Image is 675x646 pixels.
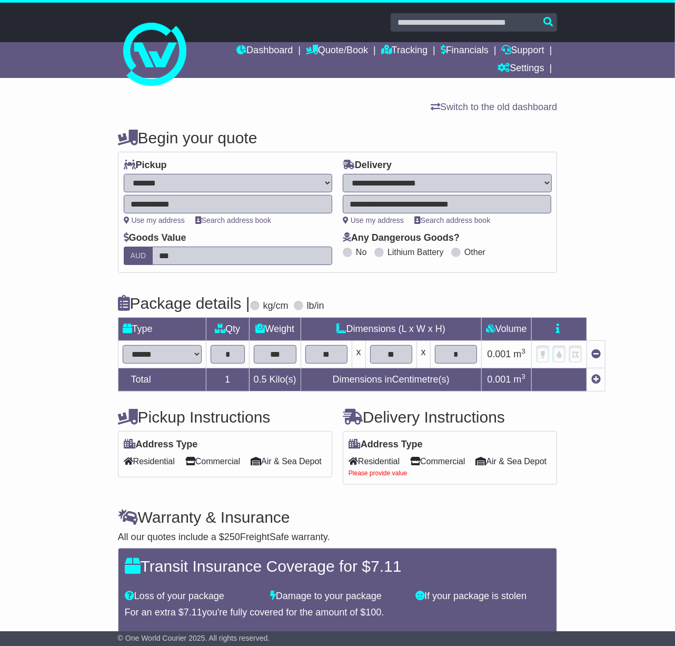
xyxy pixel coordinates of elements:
a: Tracking [381,42,428,60]
label: Goods Value [124,232,186,244]
label: Delivery [343,160,392,171]
a: Add new item [591,374,601,385]
td: Type [118,318,206,341]
td: Kilo(s) [249,368,301,391]
td: Volume [481,318,531,341]
span: Air & Sea Depot [251,453,322,469]
div: For an extra $ you're fully covered for the amount of $ . [125,607,551,619]
span: Commercial [410,453,465,469]
td: x [352,341,365,368]
span: 250 [224,532,240,542]
span: 0.001 [487,349,511,359]
label: Any Dangerous Goods? [343,232,460,244]
td: Dimensions in Centimetre(s) [301,368,481,391]
div: All our quotes include a $ FreightSafe warranty. [118,532,558,543]
a: Use my address [343,216,404,224]
span: Air & Sea Depot [476,453,547,469]
a: Remove this item [591,349,601,359]
label: Address Type [349,439,423,451]
a: Dashboard [236,42,293,60]
h4: Pickup Instructions [118,408,332,426]
a: Switch to the old dashboard [431,102,557,112]
label: Pickup [124,160,167,171]
h4: Delivery Instructions [343,408,557,426]
td: Dimensions (L x W x H) [301,318,481,341]
label: AUD [124,247,153,265]
a: Settings [498,60,544,78]
div: Loss of your package [120,591,265,602]
span: Residential [349,453,400,469]
div: Please provide value [349,469,551,477]
h4: Transit Insurance Coverage for $ [125,557,551,575]
label: No [356,247,366,257]
td: Weight [249,318,301,341]
sup: 3 [522,373,526,380]
h4: Package details | [118,295,250,312]
span: Residential [124,453,175,469]
span: 100 [365,607,381,618]
td: Total [118,368,206,391]
label: Other [464,247,485,257]
span: m [514,349,526,359]
span: © One World Courier 2025. All rights reserved. [118,634,270,642]
a: Search address book [195,216,271,224]
span: Commercial [185,453,240,469]
span: 0.001 [487,374,511,385]
a: Support [502,42,544,60]
a: Use my address [124,216,185,224]
span: 7.11 [371,557,401,575]
a: Financials [441,42,489,60]
span: 0.5 [254,374,267,385]
label: Lithium Battery [388,247,444,257]
a: Quote/Book [306,42,368,60]
div: If your package is stolen [410,591,555,602]
label: Address Type [124,439,198,451]
label: kg/cm [263,300,289,312]
div: Damage to your package [265,591,410,602]
td: 1 [206,368,249,391]
a: Search address book [414,216,490,224]
h4: Warranty & Insurance [118,508,558,526]
label: lb/in [307,300,324,312]
td: Qty [206,318,249,341]
h4: Begin your quote [118,129,558,146]
span: 7.11 [184,607,202,618]
td: x [416,341,430,368]
span: m [514,374,526,385]
sup: 3 [522,347,526,355]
